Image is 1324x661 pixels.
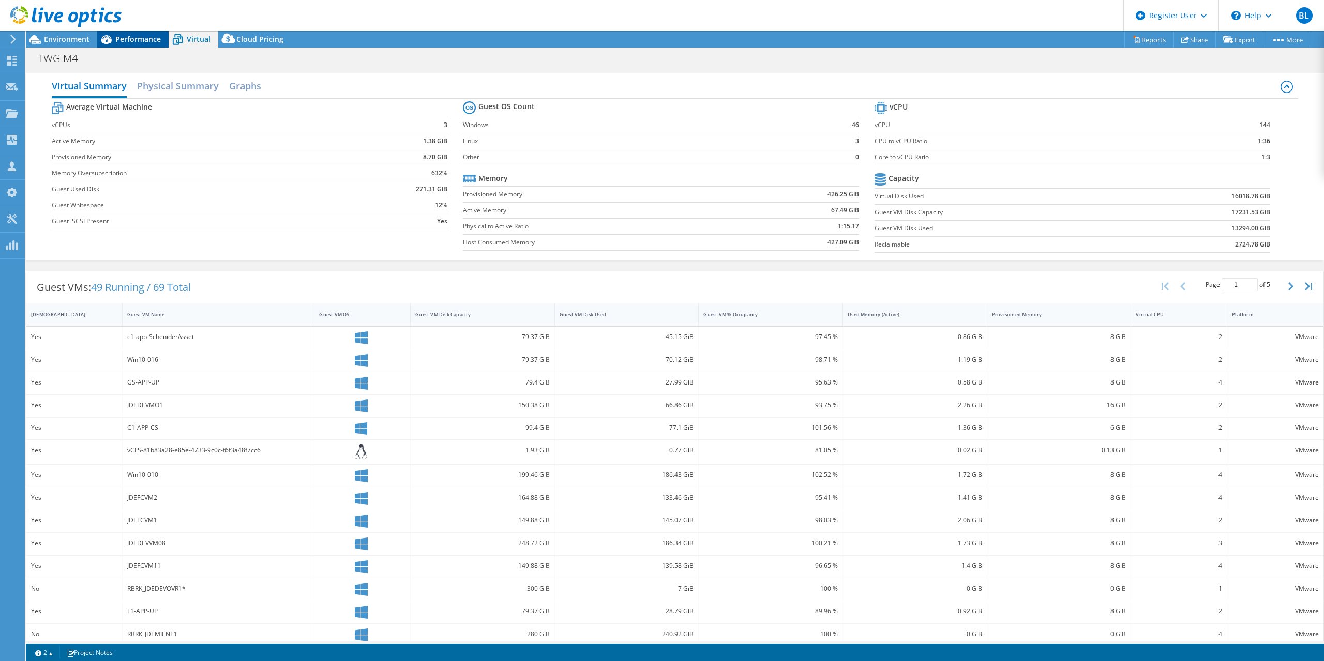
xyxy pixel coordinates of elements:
div: 102.52 % [703,469,838,481]
div: 100.21 % [703,537,838,549]
b: Memory [478,173,508,183]
span: BL [1296,7,1313,24]
b: Average Virtual Machine [66,102,152,112]
div: 4 [1136,492,1222,503]
div: 248.72 GiB [415,537,550,549]
div: 0.92 GiB [848,606,982,617]
div: 4 [1136,469,1222,481]
div: Win10-010 [127,469,310,481]
label: Active Memory [463,205,744,216]
div: 77.1 GiB [560,422,694,434]
div: JDEFCVM1 [127,515,310,526]
div: 79.37 GiB [415,331,550,343]
div: 1.4 GiB [848,560,982,572]
span: Cloud Pricing [236,34,283,44]
b: 1.38 GiB [423,136,447,146]
div: Yes [31,469,117,481]
div: 2.06 GiB [848,515,982,526]
label: Guest Whitespace [52,200,353,210]
div: 145.07 GiB [560,515,694,526]
div: vCLS-81b83a28-e85e-4733-9c0c-f6f3a48f7cc6 [127,444,310,456]
span: Page of [1206,278,1270,291]
div: Yes [31,331,117,343]
div: RBRK_JDEMIENT1 [127,628,310,640]
div: 3 [1136,537,1222,549]
div: JDEFCVM2 [127,492,310,503]
div: 16 GiB [992,399,1126,411]
div: VMware [1232,628,1319,640]
h2: Physical Summary [137,75,219,96]
div: VMware [1232,606,1319,617]
div: 79.37 GiB [415,354,550,365]
div: 2 [1136,515,1222,526]
div: 0.77 GiB [560,444,694,456]
div: 79.37 GiB [415,606,550,617]
div: Guest VM Disk Capacity [415,311,537,318]
div: 81.05 % [703,444,838,456]
div: 150.38 GiB [415,399,550,411]
b: 271.31 GiB [416,184,447,194]
div: 97.45 % [703,331,838,343]
div: 95.41 % [703,492,838,503]
a: 2 [28,646,60,659]
label: Provisioned Memory [463,189,744,199]
div: 300 GiB [415,583,550,594]
div: 99.4 GiB [415,422,550,434]
div: Guest VM OS [319,311,393,318]
div: 98.71 % [703,354,838,365]
div: 4 [1136,560,1222,572]
div: 0 GiB [992,628,1126,640]
div: 139.58 GiB [560,560,694,572]
div: 149.88 GiB [415,515,550,526]
div: Yes [31,444,117,456]
span: 5 [1267,280,1270,289]
div: 2 [1136,422,1222,434]
div: VMware [1232,354,1319,365]
span: Environment [44,34,89,44]
label: Provisioned Memory [52,152,353,162]
div: Yes [31,560,117,572]
label: vCPUs [52,120,353,130]
div: C1-APP-CS [127,422,310,434]
div: 100 % [703,628,838,640]
div: L1-APP-UP [127,606,310,617]
h2: Virtual Summary [52,75,127,98]
div: 240.92 GiB [560,628,694,640]
div: VMware [1232,444,1319,456]
div: Guest VMs: [26,271,201,303]
div: Yes [31,492,117,503]
label: Reclaimable [875,239,1134,250]
div: 8 GiB [992,354,1126,365]
label: CPU to vCPU Ratio [875,136,1202,146]
div: 2 [1136,331,1222,343]
div: VMware [1232,537,1319,549]
div: c1-app-ScheniderAsset [127,331,310,343]
div: 1.36 GiB [848,422,982,434]
div: 8 GiB [992,469,1126,481]
div: 7 GiB [560,583,694,594]
div: 45.15 GiB [560,331,694,343]
div: Yes [31,354,117,365]
label: Guest VM Disk Used [875,223,1134,234]
div: 8 GiB [992,377,1126,388]
label: vCPU [875,120,1202,130]
b: 2724.78 GiB [1235,239,1270,250]
div: 8 GiB [992,537,1126,549]
div: 95.63 % [703,377,838,388]
span: Performance [115,34,161,44]
b: 46 [852,120,859,130]
div: Win10-016 [127,354,310,365]
div: 4 [1136,628,1222,640]
div: 70.12 GiB [560,354,694,365]
b: 1:15.17 [838,221,859,232]
h1: TWG-M4 [34,53,94,64]
div: Yes [31,422,117,434]
div: Guest VM Name [127,311,297,318]
div: Yes [31,377,117,388]
b: 17231.53 GiB [1231,207,1270,218]
label: Guest Used Disk [52,184,353,194]
div: 149.88 GiB [415,560,550,572]
div: 0.58 GiB [848,377,982,388]
label: Active Memory [52,136,353,146]
div: 8 GiB [992,515,1126,526]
